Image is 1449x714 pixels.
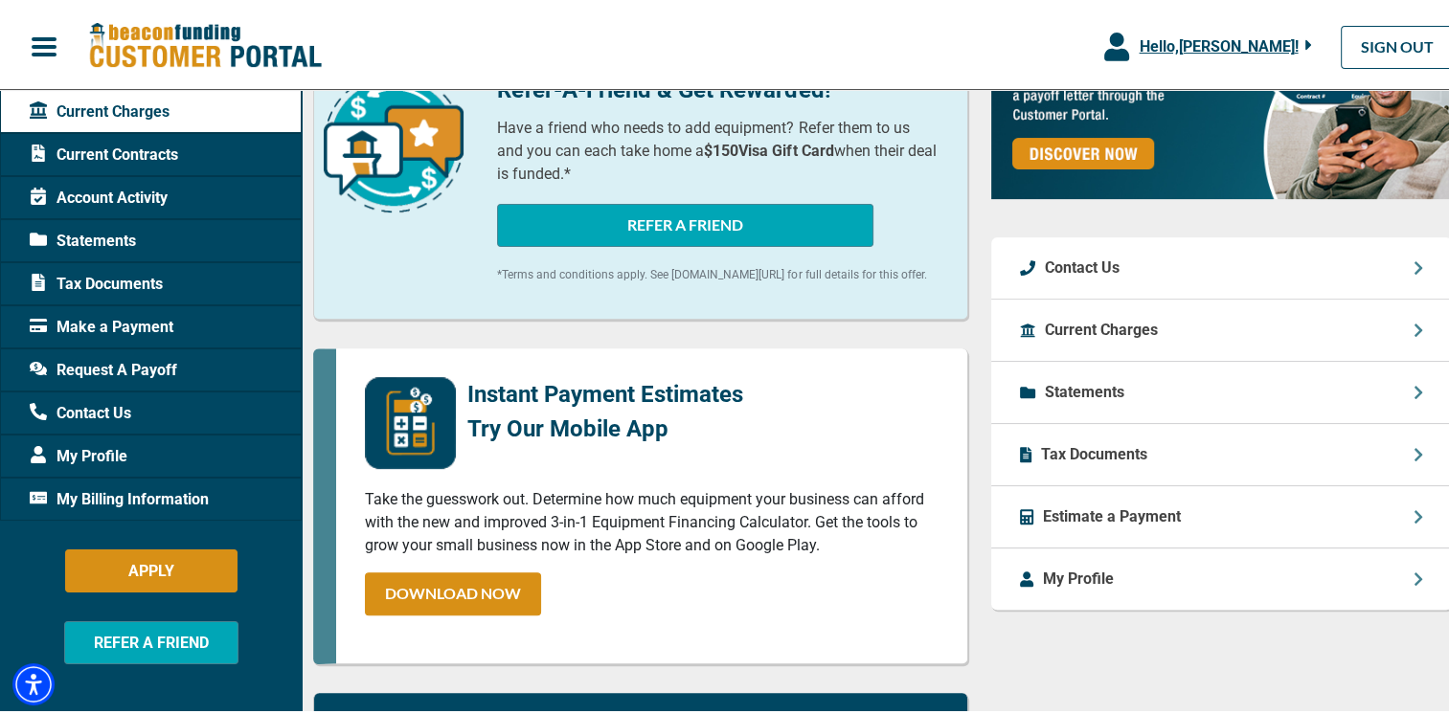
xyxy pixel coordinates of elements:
[30,484,209,507] span: My Billing Information
[704,138,833,156] b: $150 Visa Gift Card
[324,69,464,209] img: refer-a-friend-icon.png
[1045,253,1120,276] p: Contact Us
[30,269,163,292] span: Tax Documents
[497,113,938,182] p: Have a friend who needs to add equipment? Refer them to us and you can each take home a when thei...
[467,373,743,408] p: Instant Payment Estimates
[88,18,322,67] img: Beacon Funding Customer Portal Logo
[30,398,131,421] span: Contact Us
[1045,315,1158,338] p: Current Charges
[30,140,178,163] span: Current Contracts
[365,373,456,465] img: mobile-app-logo.png
[497,200,873,243] button: REFER A FRIEND
[30,226,136,249] span: Statements
[1041,439,1147,462] p: Tax Documents
[1139,33,1298,52] span: Hello, [PERSON_NAME] !
[30,312,173,335] span: Make a Payment
[1043,564,1114,587] p: My Profile
[12,659,55,702] div: Accessibility Menu
[30,183,168,206] span: Account Activity
[1045,377,1124,400] p: Statements
[30,355,177,378] span: Request A Payoff
[65,546,238,589] button: APPLY
[365,484,939,553] p: Take the guesswork out. Determine how much equipment your business can afford with the new and im...
[497,262,938,279] p: *Terms and conditions apply. See [DOMAIN_NAME][URL] for full details for this offer.
[365,569,541,612] a: DOWNLOAD NOW
[30,97,170,120] span: Current Charges
[30,441,127,464] span: My Profile
[1043,502,1181,524] p: Estimate a Payment
[64,617,238,660] button: REFER A FRIEND
[467,408,743,442] p: Try Our Mobile App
